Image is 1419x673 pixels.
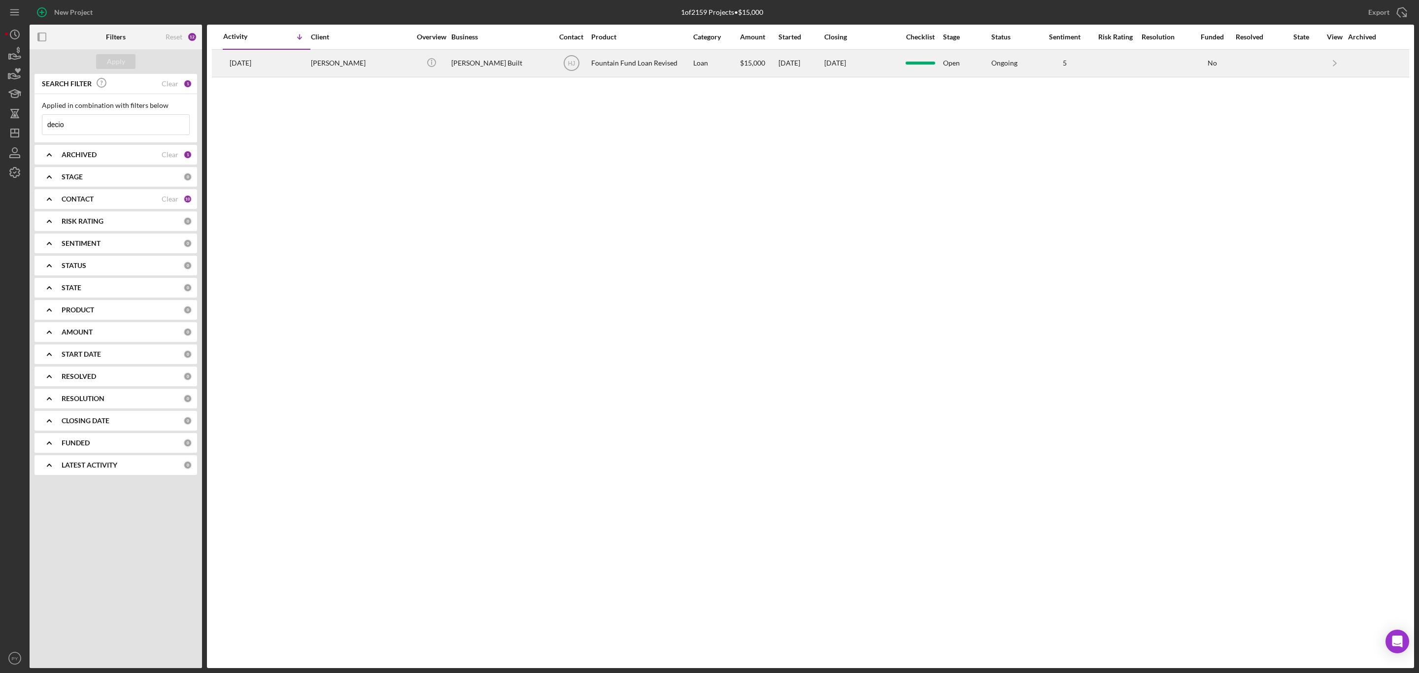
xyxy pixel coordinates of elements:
[183,79,192,88] div: 1
[230,59,251,67] time: 2025-07-01 19:39
[740,33,777,41] div: Amount
[591,50,690,76] div: Fountain Fund Loan Revised
[62,417,109,425] b: CLOSING DATE
[107,54,125,69] div: Apply
[187,32,197,42] div: 12
[824,59,846,67] time: [DATE]
[96,54,135,69] button: Apply
[681,8,763,16] div: 1 of 2159 Projects • $15,000
[183,195,192,203] div: 10
[1040,59,1089,67] div: 5
[943,50,990,76] div: Open
[183,394,192,403] div: 0
[183,150,192,159] div: 1
[183,283,192,292] div: 0
[183,305,192,314] div: 0
[183,350,192,359] div: 0
[42,80,92,88] b: SEARCH FILTER
[1142,33,1189,41] div: Resolution
[1190,59,1235,67] div: No
[12,656,18,661] text: PY
[693,50,739,76] div: Loan
[943,33,990,41] div: Stage
[54,2,93,22] div: New Project
[62,306,94,314] b: PRODUCT
[62,372,96,380] b: RESOLVED
[1358,2,1414,22] button: Export
[183,217,192,226] div: 0
[183,239,192,248] div: 0
[1385,630,1409,653] div: Open Intercom Messenger
[183,461,192,470] div: 0
[413,33,450,41] div: Overview
[166,33,182,41] div: Reset
[62,395,104,403] b: RESOLUTION
[991,33,1039,41] div: Status
[62,262,86,269] b: STATUS
[451,33,550,41] div: Business
[30,2,102,22] button: New Project
[183,372,192,381] div: 0
[991,59,1017,67] div: Ongoing
[900,33,942,41] div: Checklist
[106,33,126,41] b: Filters
[62,461,117,469] b: LATEST ACTIVITY
[1368,2,1389,22] div: Export
[451,50,550,76] div: [PERSON_NAME] Built
[311,50,409,76] div: [PERSON_NAME]
[778,33,823,41] div: Started
[62,284,81,292] b: STATE
[62,439,90,447] b: FUNDED
[62,151,97,159] b: ARCHIVED
[1282,33,1321,41] div: State
[1040,33,1089,41] div: Sentiment
[778,50,823,76] div: [DATE]
[162,80,178,88] div: Clear
[553,33,590,41] div: Contact
[1091,33,1140,41] div: Risk Rating
[568,60,575,67] text: HJ
[62,239,101,247] b: SENTIMENT
[740,50,777,76] div: $15,000
[62,328,93,336] b: AMOUNT
[693,33,739,41] div: Category
[42,101,190,109] div: Applied in combination with filters below
[824,33,898,41] div: Closing
[162,151,178,159] div: Clear
[223,33,267,40] div: Activity
[183,328,192,336] div: 0
[162,195,178,203] div: Clear
[183,172,192,181] div: 0
[311,33,409,41] div: Client
[1190,33,1235,41] div: Funded
[62,350,101,358] b: START DATE
[1348,33,1397,41] div: Archived
[1236,33,1280,41] div: Resolved
[1322,33,1347,41] div: View
[183,261,192,270] div: 0
[62,195,94,203] b: CONTACT
[183,416,192,425] div: 0
[62,217,103,225] b: RISK RATING
[591,33,690,41] div: Product
[5,648,25,668] button: PY
[62,173,83,181] b: STAGE
[183,438,192,447] div: 0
